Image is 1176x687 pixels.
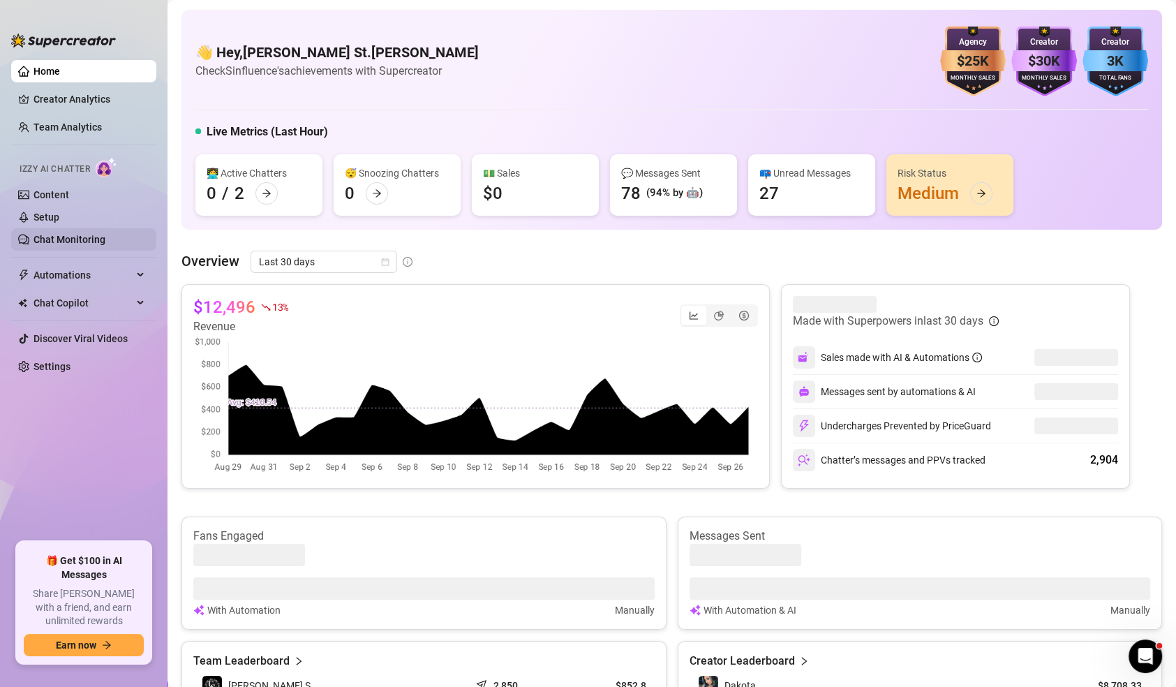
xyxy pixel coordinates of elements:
[207,182,216,205] div: 0
[1011,27,1077,96] img: purple-badge-B9DA21FR.svg
[690,603,701,618] img: svg%3e
[759,182,779,205] div: 27
[34,292,133,314] span: Chat Copilot
[24,587,144,628] span: Share [PERSON_NAME] with a friend, and earn unlimited rewards
[793,449,985,471] div: Chatter’s messages and PPVs tracked
[940,27,1006,96] img: bronze-badge-qSZam9Wu.svg
[690,653,795,670] article: Creator Leaderboard
[34,121,102,133] a: Team Analytics
[898,165,1002,181] div: Risk Status
[20,163,90,176] span: Izzy AI Chatter
[259,251,389,272] span: Last 30 days
[1129,640,1162,673] iframe: Intercom live chat
[294,653,304,670] span: right
[34,361,70,372] a: Settings
[1011,36,1077,49] div: Creator
[207,603,281,618] article: With Automation
[483,182,503,205] div: $0
[34,212,59,223] a: Setup
[193,603,204,618] img: svg%3e
[704,603,796,618] article: With Automation & AI
[102,640,112,650] span: arrow-right
[96,157,117,177] img: AI Chatter
[798,420,810,432] img: svg%3e
[262,189,271,198] span: arrow-right
[798,386,810,397] img: svg%3e
[821,350,982,365] div: Sales made with AI & Automations
[793,313,983,330] article: Made with Superpowers in last 30 days
[34,234,105,245] a: Chat Monitoring
[56,640,96,651] span: Earn now
[1082,74,1148,83] div: Total Fans
[193,653,290,670] article: Team Leaderboard
[1011,50,1077,72] div: $30K
[680,304,758,327] div: segmented control
[621,182,641,205] div: 78
[798,454,810,466] img: svg%3e
[381,258,389,266] span: calendar
[940,50,1006,72] div: $25K
[193,529,655,544] article: Fans Engaged
[621,165,726,181] div: 💬 Messages Sent
[940,74,1006,83] div: Monthly Sales
[799,653,809,670] span: right
[195,62,479,80] article: Check Sinfluence's achievements with Supercreator
[689,311,699,320] span: line-chart
[34,88,145,110] a: Creator Analytics
[1082,27,1148,96] img: blue-badge-DgoSNQY1.svg
[739,311,749,320] span: dollar-circle
[483,165,588,181] div: 💵 Sales
[34,264,133,286] span: Automations
[235,182,244,205] div: 2
[34,189,69,200] a: Content
[18,298,27,308] img: Chat Copilot
[261,302,271,312] span: fall
[34,333,128,344] a: Discover Viral Videos
[976,189,986,198] span: arrow-right
[1011,74,1077,83] div: Monthly Sales
[989,316,999,326] span: info-circle
[207,124,328,140] h5: Live Metrics (Last Hour)
[272,300,288,313] span: 13 %
[793,415,991,437] div: Undercharges Prevented by PriceGuard
[11,34,116,47] img: logo-BBDzfeDw.svg
[972,353,982,362] span: info-circle
[193,318,288,335] article: Revenue
[759,165,864,181] div: 📪 Unread Messages
[646,185,703,202] div: (94% by 🤖)
[18,269,29,281] span: thunderbolt
[403,257,412,267] span: info-circle
[1110,603,1150,618] article: Manually
[1082,36,1148,49] div: Creator
[798,351,810,364] img: svg%3e
[714,311,724,320] span: pie-chart
[195,43,479,62] h4: 👋 Hey, [PERSON_NAME] St.[PERSON_NAME]
[34,66,60,77] a: Home
[615,603,655,618] article: Manually
[1082,50,1148,72] div: 3K
[940,36,1006,49] div: Agency
[181,251,239,272] article: Overview
[372,189,382,198] span: arrow-right
[1090,452,1118,468] div: 2,904
[345,182,355,205] div: 0
[690,529,1151,544] article: Messages Sent
[24,634,144,656] button: Earn nowarrow-right
[24,554,144,582] span: 🎁 Get $100 in AI Messages
[793,381,976,403] div: Messages sent by automations & AI
[207,165,311,181] div: 👩‍💻 Active Chatters
[193,296,255,318] article: $12,496
[345,165,449,181] div: 😴 Snoozing Chatters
